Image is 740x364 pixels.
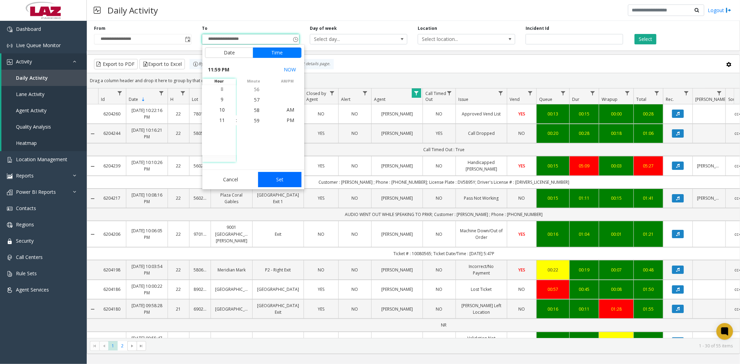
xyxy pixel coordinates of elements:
span: Total [636,96,646,102]
a: 01:21 [638,231,659,237]
a: 890209 [194,286,206,293]
span: Heatmap [16,140,37,146]
a: Total Filter Menu [652,88,662,98]
a: NO [343,286,367,293]
span: [PERSON_NAME] [695,96,727,102]
a: [PERSON_NAME] [376,286,418,293]
span: Toggle popup [184,34,191,44]
a: NO [427,163,451,169]
span: Dur [572,96,579,102]
a: Plaza Coral Gables [215,192,248,205]
a: 01:50 [638,286,659,293]
a: Daily Activity [1,70,87,86]
div: 01:06 [638,130,659,137]
a: 00:00 [603,111,629,117]
a: 00:13 [541,111,565,117]
a: 01:41 [638,195,659,201]
button: Time tab [253,47,301,58]
a: Agent Filter Menu [412,88,421,98]
a: 00:16 [541,231,565,237]
a: 690220 [194,306,206,312]
span: Location Management [16,156,67,163]
label: To [202,25,207,32]
span: Issue [458,96,468,102]
div: 00:45 [574,286,595,293]
span: YES [318,195,324,201]
div: Drag a column header and drop it here to group by that column [87,75,740,87]
span: Quality Analysis [16,123,51,130]
span: YES [318,163,324,169]
a: Call Dropped [460,130,503,137]
button: Date tab [205,47,253,58]
span: Power BI Reports [16,189,56,195]
a: 6204206 [102,231,122,237]
img: logout [726,7,731,14]
a: NO [427,231,451,237]
div: 05:27 [638,163,659,169]
div: By clicking Incident row you will be taken to the incident details page. [189,59,334,69]
a: [PERSON_NAME] [376,306,418,312]
a: 00:15 [541,195,565,201]
a: Rec. Filter Menu [682,88,691,98]
span: NO [318,231,324,237]
a: [DATE] 10:06:05 PM [130,227,163,241]
span: Rec. [666,96,674,102]
div: Data table [87,88,740,338]
a: 01:28 [603,306,629,312]
div: 00:15 [603,195,629,201]
span: Wrapup [602,96,618,102]
a: [DATE] 10:22:16 PM [130,107,163,120]
a: NO [511,130,532,137]
img: 'icon' [7,287,12,293]
a: Exit [257,231,299,237]
span: YES [518,163,525,169]
a: Collapse Details [87,131,98,137]
a: 22 [172,111,185,117]
a: NO [427,286,451,293]
span: Rule Sets [16,270,37,277]
div: 00:48 [638,267,659,273]
a: NO [343,163,367,169]
div: 01:11 [574,195,595,201]
div: 00:08 [603,286,629,293]
a: 22 [172,195,185,201]
div: 05:09 [574,163,595,169]
span: minute [237,79,271,84]
a: Closed by Agent Filter Menu [328,88,337,98]
a: Collapse Details [87,196,98,201]
a: YES [308,195,334,201]
kendo-pager-info: 1 - 30 of 55 items [150,343,733,349]
a: [GEOGRAPHIC_DATA] Exit [257,302,299,315]
img: 'icon' [7,157,12,163]
a: Lot Filter Menu [200,88,209,98]
a: Lost Ticket [460,286,503,293]
a: Collapse Details [87,164,98,169]
div: 00:19 [574,267,595,273]
a: 01:55 [638,306,659,312]
a: 00:16 [541,306,565,312]
a: Wrapup Filter Menu [623,88,632,98]
a: NO [427,195,451,201]
a: 9001 [GEOGRAPHIC_DATA][PERSON_NAME] [215,224,248,244]
img: 'icon' [7,271,12,277]
a: P2 - Right Exit [257,267,299,273]
a: 6204239 [102,163,122,169]
img: 'icon' [7,222,12,228]
div: 01:04 [574,231,595,237]
span: Dashboard [16,26,41,32]
a: YES [308,306,334,312]
a: NO [511,306,532,312]
a: Collapse Details [87,306,98,312]
span: 56 [254,86,260,93]
a: Id Filter Menu [115,88,125,98]
img: 'icon' [7,173,12,179]
a: YES [308,163,334,169]
span: YES [518,111,525,117]
label: Location [418,25,437,32]
a: Date Filter Menu [157,88,166,98]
